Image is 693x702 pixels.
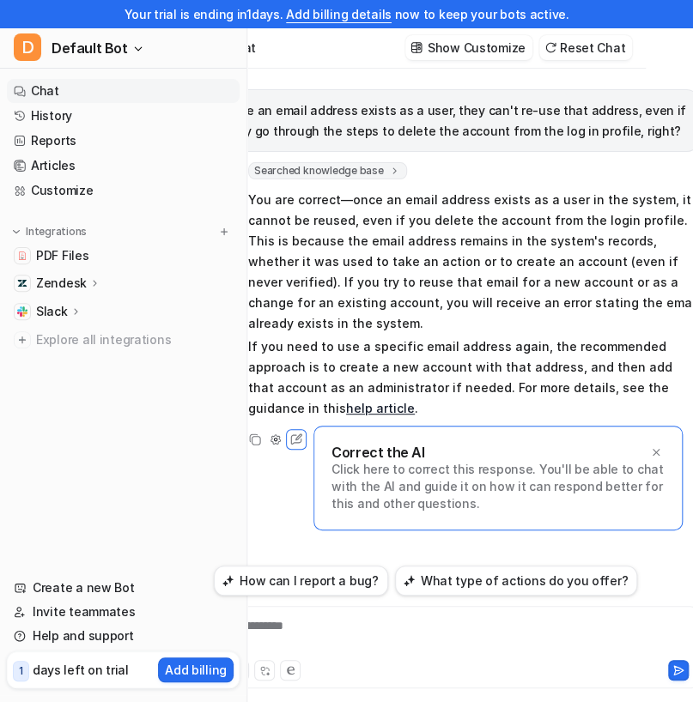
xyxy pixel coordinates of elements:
button: What type of actions do you offer? [395,566,637,596]
img: Slack [17,306,27,317]
p: days left on trial [33,661,129,679]
button: Show Customize [405,35,532,60]
a: Help and support [7,624,240,648]
span: Explore all integrations [36,326,233,354]
img: Zendesk [17,278,27,288]
span: D [14,33,41,61]
img: expand menu [10,226,22,238]
p: Show Customize [428,39,526,57]
img: explore all integrations [14,331,31,348]
a: Chat [7,79,240,103]
p: Integrations [26,225,87,239]
span: Searched knowledge base [248,162,407,179]
p: Zendesk [36,275,87,292]
a: Add billing details [286,7,392,21]
img: menu_add.svg [218,226,230,238]
button: Add billing [158,657,234,682]
p: Add billing [165,661,227,679]
a: Articles [7,154,240,178]
a: History [7,104,240,128]
p: once an email address exists as a user, they can't re-use that address, even if they go through t... [225,100,689,142]
a: Create a new Bot [7,576,240,600]
a: PDF FilesPDF Files [7,244,240,268]
a: Explore all integrations [7,328,240,352]
button: How can I report a bug? [214,566,388,596]
a: Invite teammates [7,600,240,624]
button: Reset Chat [539,35,632,60]
span: Default Bot [52,36,128,60]
p: Click here to correct this response. You'll be able to chat with the AI and guide it on how it ca... [331,461,665,512]
div: Chat [228,39,256,57]
p: Correct the AI [331,444,424,461]
button: Integrations [7,223,92,240]
span: PDF Files [36,247,88,264]
img: PDF Files [17,251,27,261]
img: customize [410,41,422,54]
p: 1 [19,663,23,679]
a: Reports [7,129,240,153]
img: reset [544,41,556,54]
p: Slack [36,303,68,320]
a: Customize [7,179,240,203]
a: help article [346,401,415,415]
